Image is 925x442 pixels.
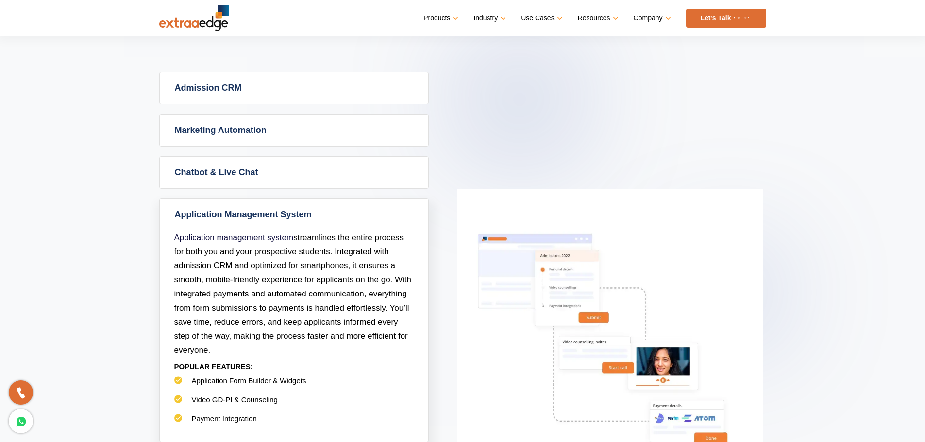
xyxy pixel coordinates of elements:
[521,11,560,25] a: Use Cases
[160,157,428,188] a: Chatbot & Live Chat
[686,9,766,28] a: Let’s Talk
[174,357,414,376] p: POPULAR FEATURES:
[174,233,294,242] a: Application management system
[423,11,456,25] a: Products
[578,11,617,25] a: Resources
[174,414,414,433] li: Payment Integration
[159,10,766,72] h2: Powerful with simplicity
[473,11,504,25] a: Industry
[160,115,428,146] a: Marketing Automation
[174,376,414,395] li: Application Form Builder & Widgets
[160,72,428,104] a: Admission CRM
[174,395,414,414] li: Video GD-PI & Counseling
[634,11,669,25] a: Company
[174,233,412,355] span: streamlines the entire process for both you and your prospective students. Integrated with admiss...
[160,199,428,230] a: Application Management System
